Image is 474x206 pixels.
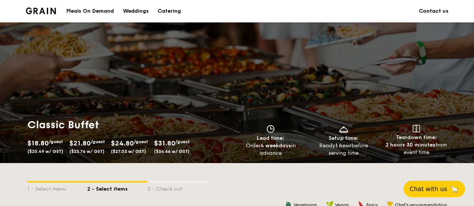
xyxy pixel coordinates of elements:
span: Setup time: [329,135,359,141]
span: /guest [49,139,63,144]
span: Chat with us [410,185,447,193]
strong: 2 hours 30 minutes [386,142,435,148]
span: $21.80 [69,139,91,147]
span: ($23.76 w/ GST) [69,149,105,154]
h1: Classic Buffet [27,118,234,132]
span: ($27.03 w/ GST) [111,149,146,154]
div: Order in advance [237,142,304,157]
a: Logotype [26,7,56,14]
div: 2 - Select items [87,182,147,193]
span: Teardown time: [396,134,437,141]
button: Chat with us🦙 [404,181,465,197]
span: $18.80 [27,139,49,147]
strong: 1 hour [335,142,351,149]
span: /guest [91,139,105,144]
span: $24.80 [111,139,134,147]
span: $31.80 [154,139,175,147]
div: 1 - Select menu [27,182,87,193]
span: ($20.49 w/ GST) [27,149,63,154]
img: icon-clock.2db775ea.svg [265,125,276,133]
div: from event time [383,141,450,156]
span: ($34.66 w/ GST) [154,149,190,154]
img: icon-teardown.65201eee.svg [413,125,420,132]
img: icon-dish.430c3a2e.svg [338,125,349,133]
div: Ready before serving time [310,142,377,157]
span: Lead time: [257,135,284,141]
div: 3 - Check out [147,182,207,193]
img: Grain [26,7,56,14]
strong: 4 weekdays [260,142,291,149]
span: /guest [134,139,148,144]
span: 🦙 [450,185,459,193]
span: /guest [175,139,190,144]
